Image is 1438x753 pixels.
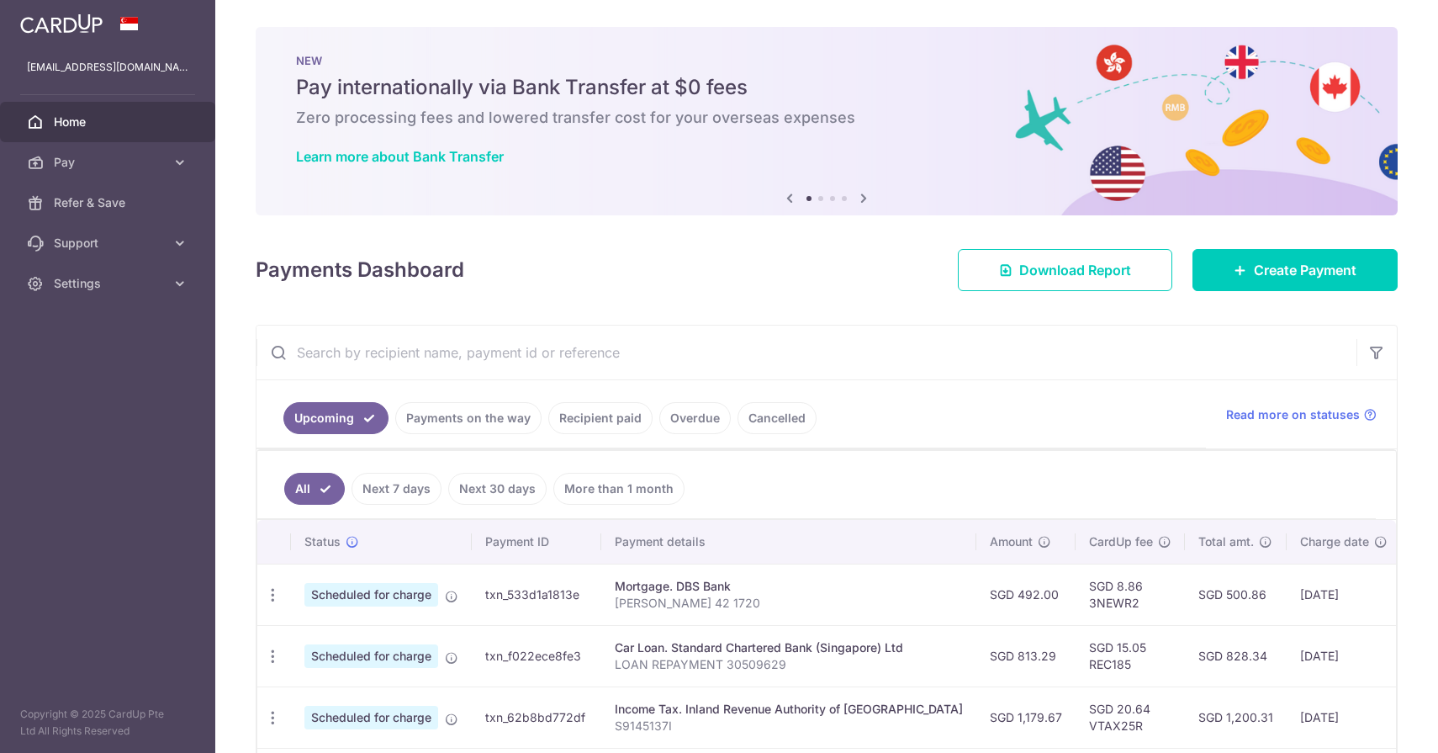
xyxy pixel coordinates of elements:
img: CardUp [20,13,103,34]
a: Cancelled [738,402,817,434]
p: [EMAIL_ADDRESS][DOMAIN_NAME] [27,59,188,76]
td: SGD 492.00 [976,564,1076,625]
p: S9145137I [615,718,963,734]
p: NEW [296,54,1357,67]
td: SGD 1,179.67 [976,687,1076,748]
td: txn_62b8bd772df [472,687,601,748]
a: All [284,473,345,505]
td: SGD 828.34 [1185,625,1287,687]
span: Status [304,533,341,550]
span: Scheduled for charge [304,706,438,729]
div: Income Tax. Inland Revenue Authority of [GEOGRAPHIC_DATA] [615,701,963,718]
span: Read more on statuses [1226,406,1360,423]
td: SGD 15.05 REC185 [1076,625,1185,687]
td: txn_f022ece8fe3 [472,625,601,687]
a: Learn more about Bank Transfer [296,148,504,165]
span: Settings [54,275,165,292]
a: Payments on the way [395,402,542,434]
td: [DATE] [1287,687,1401,748]
span: Charge date [1300,533,1369,550]
div: Mortgage. DBS Bank [615,578,963,595]
p: [PERSON_NAME] 42 1720 [615,595,963,612]
input: Search by recipient name, payment id or reference [256,326,1356,379]
td: SGD 813.29 [976,625,1076,687]
p: LOAN REPAYMENT 30509629 [615,656,963,673]
span: CardUp fee [1089,533,1153,550]
a: Next 7 days [352,473,441,505]
span: Download Report [1019,260,1131,280]
td: txn_533d1a1813e [472,564,601,625]
h6: Zero processing fees and lowered transfer cost for your overseas expenses [296,108,1357,128]
td: SGD 1,200.31 [1185,687,1287,748]
td: SGD 500.86 [1185,564,1287,625]
a: Create Payment [1192,249,1398,291]
span: Refer & Save [54,194,165,211]
img: Bank transfer banner [256,27,1398,215]
div: Car Loan. Standard Chartered Bank (Singapore) Ltd [615,639,963,656]
a: More than 1 month [553,473,685,505]
h4: Payments Dashboard [256,255,464,285]
span: Pay [54,154,165,171]
td: [DATE] [1287,564,1401,625]
td: SGD 20.64 VTAX25R [1076,687,1185,748]
a: Read more on statuses [1226,406,1377,423]
td: SGD 8.86 3NEWR2 [1076,564,1185,625]
span: Scheduled for charge [304,644,438,668]
span: Home [54,114,165,130]
th: Payment ID [472,520,601,564]
a: Next 30 days [448,473,547,505]
td: [DATE] [1287,625,1401,687]
span: Amount [990,533,1033,550]
a: Recipient paid [548,402,653,434]
span: Support [54,235,165,252]
a: Upcoming [283,402,389,434]
th: Payment details [601,520,976,564]
a: Overdue [659,402,731,434]
span: Scheduled for charge [304,583,438,607]
span: Create Payment [1254,260,1356,280]
span: Total amt. [1198,533,1254,550]
a: Download Report [958,249,1172,291]
h5: Pay internationally via Bank Transfer at $0 fees [296,74,1357,101]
